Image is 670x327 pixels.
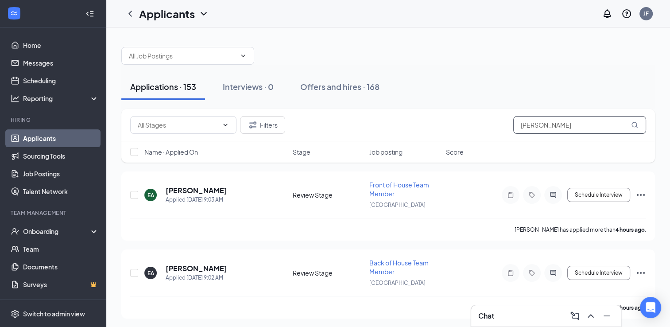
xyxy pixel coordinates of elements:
svg: Ellipses [635,190,646,200]
div: Review Stage [293,269,364,277]
svg: ComposeMessage [569,311,580,321]
p: [PERSON_NAME] has applied more than . [515,304,646,311]
svg: Collapse [85,9,94,18]
div: Reporting [23,94,99,103]
span: Back of House Team Member [369,259,429,276]
svg: Analysis [11,94,19,103]
div: EA [147,269,154,277]
svg: ActiveChat [548,191,558,199]
h1: Applicants [139,6,195,21]
p: [PERSON_NAME] has applied more than . [515,226,646,234]
div: JF [643,10,649,17]
h5: [PERSON_NAME] [166,186,227,195]
span: Score [446,148,464,156]
button: Schedule Interview [567,266,630,280]
span: Job posting [369,148,403,156]
svg: Settings [11,309,19,318]
button: Minimize [600,309,614,323]
svg: MagnifyingGlass [631,121,638,128]
div: Applied [DATE] 9:03 AM [166,195,227,204]
a: SurveysCrown [23,276,99,293]
span: [GEOGRAPHIC_DATA] [369,280,426,286]
svg: Filter [248,120,258,130]
div: Applications · 153 [130,81,196,92]
div: Interviews · 0 [223,81,274,92]
a: Documents [23,258,99,276]
svg: WorkstreamLogo [10,9,19,18]
h3: Chat [478,311,494,321]
div: Offers and hires · 168 [300,81,380,92]
span: Front of House Team Member [369,181,429,198]
b: 4 hours ago [616,226,645,233]
div: Hiring [11,116,97,124]
button: Filter Filters [240,116,285,134]
input: Search in applications [513,116,646,134]
span: Stage [293,148,310,156]
h5: [PERSON_NAME] [166,264,227,273]
span: Name · Applied On [144,148,198,156]
a: Sourcing Tools [23,147,99,165]
svg: Minimize [601,311,612,321]
a: Scheduling [23,72,99,90]
div: Onboarding [23,227,91,236]
button: ComposeMessage [568,309,582,323]
div: EA [147,191,154,199]
svg: UserCheck [11,227,19,236]
svg: ChevronUp [585,311,596,321]
div: Applied [DATE] 9:02 AM [166,273,227,282]
a: Home [23,36,99,54]
svg: Note [505,191,516,199]
a: Applicants [23,129,99,147]
a: Talent Network [23,183,99,200]
svg: QuestionInfo [621,8,632,19]
svg: Note [505,269,516,276]
a: Messages [23,54,99,72]
svg: Tag [527,269,537,276]
a: Job Postings [23,165,99,183]
svg: Ellipses [635,268,646,278]
svg: ChevronDown [240,52,247,59]
svg: ChevronLeft [125,8,136,19]
a: Team [23,240,99,258]
svg: ActiveChat [548,269,558,276]
svg: ChevronDown [222,121,229,128]
div: Team Management [11,209,97,217]
b: 4 hours ago [616,304,645,311]
div: Switch to admin view [23,309,85,318]
div: Review Stage [293,191,364,199]
svg: Tag [527,191,537,199]
input: All Job Postings [129,51,236,61]
svg: ChevronDown [198,8,209,19]
button: ChevronUp [584,309,598,323]
input: All Stages [138,120,218,130]
div: Open Intercom Messenger [640,297,661,318]
span: [GEOGRAPHIC_DATA] [369,202,426,208]
button: Schedule Interview [567,188,630,202]
svg: Notifications [602,8,612,19]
